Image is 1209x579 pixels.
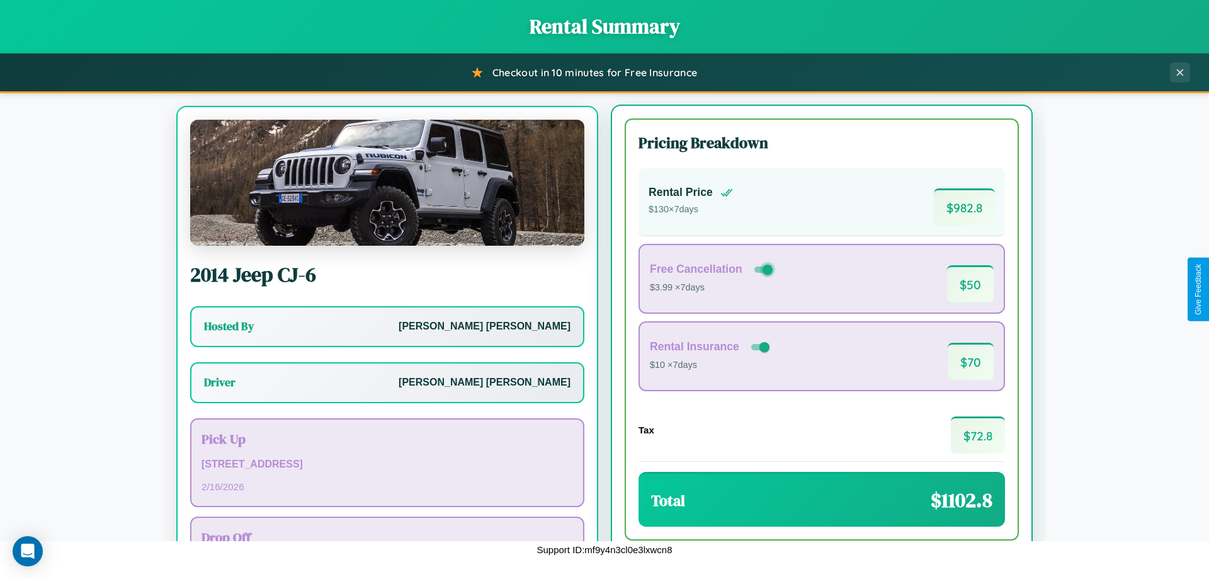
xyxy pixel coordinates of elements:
p: $3.99 × 7 days [650,280,775,296]
h2: 2014 Jeep CJ-6 [190,261,584,289]
h4: Rental Insurance [650,340,739,353]
p: 2 / 16 / 2026 [201,478,573,495]
h4: Free Cancellation [650,263,742,276]
p: $ 130 × 7 days [649,202,733,218]
p: Support ID: mf9y4n3cl0e3lxwcn8 [536,541,672,558]
span: $ 70 [948,343,994,380]
h3: Pricing Breakdown [639,132,1005,153]
h4: Rental Price [649,186,713,199]
span: $ 50 [947,265,994,302]
p: $10 × 7 days [650,357,772,374]
span: $ 1102.8 [931,486,992,514]
span: Checkout in 10 minutes for Free Insurance [492,66,697,79]
p: [PERSON_NAME] [PERSON_NAME] [399,318,570,336]
h3: Drop Off [201,528,573,546]
h4: Tax [639,425,654,435]
h3: Driver [204,375,236,390]
h1: Rental Summary [13,13,1196,40]
span: $ 982.8 [934,188,995,226]
p: [PERSON_NAME] [PERSON_NAME] [399,374,570,392]
p: [STREET_ADDRESS] [201,456,573,474]
div: Give Feedback [1194,264,1203,315]
h3: Hosted By [204,319,254,334]
h3: Total [651,490,685,511]
span: $ 72.8 [951,416,1005,454]
img: Jeep CJ-6 [190,120,584,246]
h3: Pick Up [201,430,573,448]
div: Open Intercom Messenger [13,536,43,566]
